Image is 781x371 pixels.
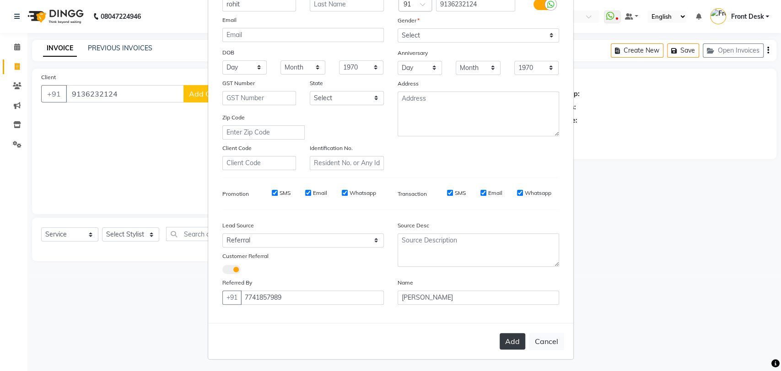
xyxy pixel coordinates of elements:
label: [PERSON_NAME] [398,290,559,305]
label: Transaction [398,190,427,198]
label: Zip Code [222,113,245,122]
label: State [310,79,323,87]
label: SMS [455,189,466,197]
label: Referred By [222,279,252,287]
label: Whatsapp [350,189,376,197]
label: DOB [222,48,234,57]
label: Address [398,80,419,88]
input: GST Number [222,91,296,105]
label: Identification No. [310,144,353,152]
label: Gender [398,16,420,25]
input: Email [222,28,384,42]
button: +91 [222,290,242,305]
button: Add [500,333,525,349]
label: Source Desc [398,221,429,230]
input: Enter Zip Code [222,125,305,140]
label: Email [488,189,502,197]
label: Name [398,279,413,287]
label: Email [313,189,327,197]
input: Resident No. or Any Id [310,156,384,170]
label: Lead Source [222,221,254,230]
label: Whatsapp [525,189,551,197]
label: Customer Referral [222,252,269,260]
label: Promotion [222,190,249,198]
input: Search by Name/Mobile/Email/Code [241,290,384,305]
input: Client Code [222,156,296,170]
button: Cancel [529,333,564,350]
label: GST Number [222,79,255,87]
label: Anniversary [398,49,428,57]
label: SMS [280,189,291,197]
label: Email [222,16,237,24]
label: Client Code [222,144,252,152]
